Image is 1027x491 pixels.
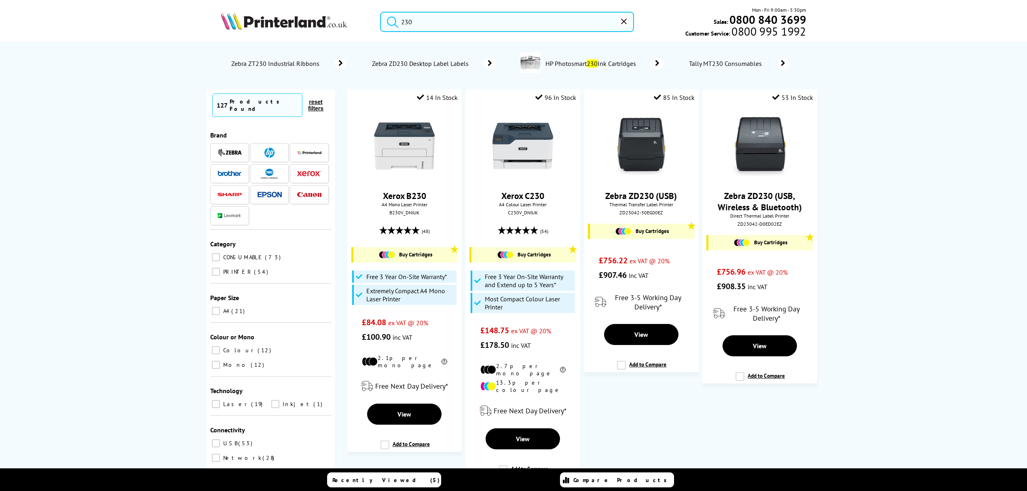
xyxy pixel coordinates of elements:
input: USB 53 [212,439,220,447]
span: View [397,410,411,418]
span: £756.22 [599,255,628,266]
span: Laser [221,400,250,408]
label: Add to Compare [380,440,430,456]
label: Add to Compare [617,361,666,376]
span: 73 [265,254,283,261]
span: Buy Cartridges [754,239,787,246]
span: £84.08 [362,317,386,328]
span: 19 [251,400,264,408]
img: Xerox-C230-Front-Main-Small.jpg [492,116,553,176]
span: Free 3-5 Working Day Delivery* [609,293,688,311]
span: (48) [422,224,430,239]
img: zebra-ZD200-series-front2-small.jpg [611,116,672,176]
input: CONSUMABLE 73 [212,253,220,261]
span: inc VAT [748,283,767,291]
span: Sales: [714,18,728,25]
span: Mon - Fri 9:00am - 5:30pm [752,6,806,14]
span: Category [210,240,236,248]
a: Compare Products [560,472,674,487]
span: A4 Mono Laser Printer [351,201,458,207]
div: modal_delivery [351,375,458,398]
span: inc VAT [393,333,412,341]
span: £178.50 [480,340,509,350]
span: Compare Products [573,476,671,484]
span: Colour or Mono [210,333,254,341]
a: View [486,428,560,449]
span: Most Compact Colour Laser Printer [485,295,573,311]
span: £756.96 [717,267,746,277]
span: ex VAT @ 20% [388,319,428,327]
div: ZD23042-30EG00EZ [590,210,692,216]
input: Colour 12 [212,346,220,354]
a: Xerox B230 [383,190,426,201]
img: Cartridges [379,251,395,258]
img: Xerox-B230-Front-Main-Small.jpg [374,116,435,176]
span: Buy Cartridges [636,228,669,235]
div: Products Found [230,98,298,112]
span: Buy Cartridges [518,251,551,258]
span: Buy Cartridges [399,251,432,258]
span: USB [221,440,237,447]
img: Zebra [218,148,242,157]
span: 21 [231,307,247,315]
span: A4 [221,307,230,315]
a: Zebra ZD230 Desktop Label Labels [371,58,496,69]
button: reset filters [302,98,329,112]
div: 96 In Stock [535,93,576,102]
img: HP [264,148,275,158]
a: Zebra ZD230 (USB) [605,190,677,201]
span: Mono [221,361,250,368]
label: Add to Compare [735,372,785,387]
span: PRINTER [221,268,253,275]
a: Zebra ZT230 Industrial Ribbons [230,58,347,69]
span: inc VAT [629,271,649,279]
label: Add to Compare [499,465,548,480]
span: CONSUMABLE [221,254,264,261]
span: inc VAT [511,341,531,349]
span: View [753,342,767,350]
span: View [516,435,530,443]
input: Search product or brand [380,12,634,32]
span: Extremely Compact A4 Mono Laser Printer [366,287,454,303]
div: modal_delivery [469,400,576,422]
a: Printerland Logo [221,12,370,32]
img: Brother [218,171,242,176]
span: Paper Size [210,294,239,302]
div: 53 In Stock [772,93,813,102]
span: View [634,330,648,339]
input: PRINTER 54 [212,268,220,276]
img: zebra-ZD200-series-front-small.jpg [729,116,790,176]
a: Buy Cartridges [712,239,809,246]
input: Laser 19 [212,400,220,408]
span: Network [221,454,262,461]
a: View [604,324,678,345]
img: Canon [297,192,321,197]
span: Free 3 Year On-Site Warranty* [366,273,447,281]
span: Brand [210,131,227,139]
span: Zebra ZT230 Industrial Ribbons [230,59,323,68]
span: 0800 995 1992 [730,28,806,35]
span: 53 [238,440,254,447]
img: Sharp [218,193,242,197]
input: A4 21 [212,307,220,315]
span: Free Next Day Delivery* [494,406,566,415]
span: 12 [258,347,273,354]
input: Inkjet 1 [271,400,279,408]
div: modal_delivery [706,298,813,329]
div: modal_delivery [588,286,694,318]
a: 0800 840 3699 [728,16,806,23]
span: £148.75 [480,325,509,336]
a: Recently Viewed (5) [327,472,441,487]
span: Direct Thermal Label Printer [706,213,813,219]
span: £908.35 [717,281,746,292]
a: Xerox C230 [501,190,544,201]
img: Epson [258,192,282,198]
span: Thermal Transfer Label Printer [588,201,694,207]
span: Free Next Day Delivery* [375,381,448,391]
span: ex VAT @ 20% [511,327,551,335]
img: Xerox [297,171,321,176]
li: 13.3p per colour page [480,379,566,394]
span: Connectivity [210,426,245,434]
div: B230V_DNIUK [353,210,456,216]
a: HP Photosmart230Ink Cartridges [545,53,664,74]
